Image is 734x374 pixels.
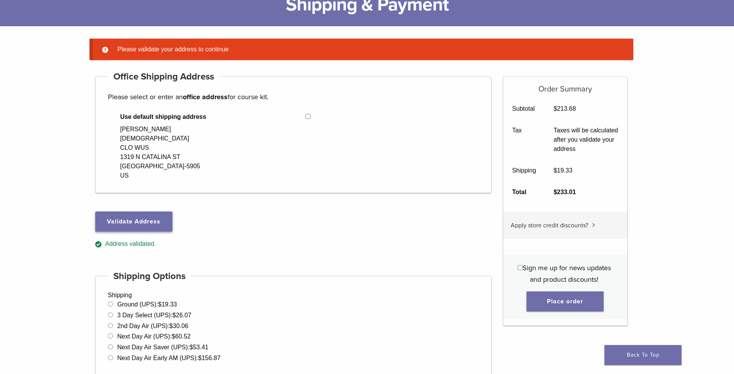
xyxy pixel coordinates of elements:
[183,93,228,101] strong: office address
[117,355,221,361] label: Next Day Air Early AM (UPS):
[158,301,162,308] span: $
[511,222,588,229] span: Apply store credit discounts?
[120,125,200,180] div: [PERSON_NAME] [DEMOGRAPHIC_DATA] CLO WUS 1319 N CATALINA ST [GEOGRAPHIC_DATA]-5905 US
[117,333,191,340] label: Next Day Air (UPS):
[503,120,545,160] th: Tax
[553,105,576,112] bdi: 213.68
[108,91,479,103] p: Please select or enter an for course kit.
[158,301,177,308] bdi: 19.33
[115,45,621,54] li: Please validate your address to continue
[172,312,191,318] bdi: 26.07
[172,333,191,340] bdi: 60.52
[117,312,191,318] label: 3 Day Select (UPS):
[95,239,492,249] div: Address validated.
[95,212,172,232] button: Validate Address
[169,323,173,329] span: $
[604,345,682,365] a: Back To Top
[553,189,557,195] span: $
[172,312,176,318] span: $
[553,167,557,174] span: $
[117,344,209,350] label: Next Day Air Saver (UPS):
[553,105,557,112] span: $
[117,323,188,329] label: 2nd Day Air (UPS):
[553,167,572,174] bdi: 19.33
[523,264,611,284] span: Sign me up for news updates and product discounts!
[553,189,576,195] bdi: 233.01
[198,355,221,361] bdi: 156.87
[503,98,545,120] th: Subtotal
[120,112,306,122] span: Use default shipping address
[526,291,604,311] button: Place order
[503,181,545,203] th: Total
[108,68,220,86] h4: Office Shipping Address
[190,344,193,350] span: $
[592,223,595,227] img: caret.svg
[117,301,177,308] label: Ground (UPS):
[172,333,175,340] span: $
[503,160,545,181] th: Shipping
[503,77,627,94] h5: Order Summary
[198,355,202,361] span: $
[190,344,209,350] bdi: 53.41
[545,120,627,160] td: Taxes will be calculated after you validate your address
[169,323,188,329] bdi: 30.06
[108,267,191,286] h4: Shipping Options
[518,265,523,270] input: Sign me up for news updates and product discounts!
